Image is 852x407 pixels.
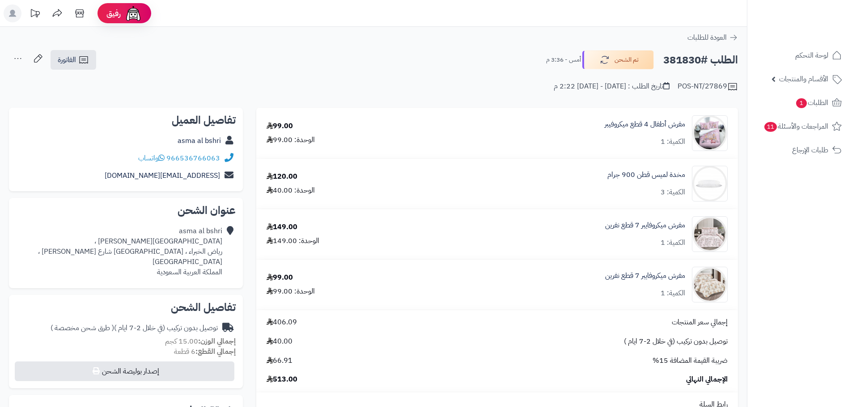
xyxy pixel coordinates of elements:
[692,267,727,302] img: 1752908587-1-90x90.jpg
[687,32,727,43] span: العودة للطلبات
[16,115,236,126] h2: تفاصيل العميل
[796,98,807,108] span: 1
[661,238,685,248] div: الكمية: 1
[51,50,96,70] a: الفاتورة
[795,49,828,62] span: لوحة التحكم
[546,55,581,64] small: أمس - 3:36 م
[692,115,727,151] img: 1736335008-110203010065-90x90.jpg
[795,97,828,109] span: الطلبات
[195,346,236,357] strong: إجمالي القطع:
[51,323,218,333] div: توصيل بدون تركيب (في خلال 2-7 ايام )
[15,361,234,381] button: إصدار بوليصة الشحن
[582,50,654,69] button: تم الشحن
[653,356,728,366] span: ضريبة القيمة المضافة 15%
[138,153,165,164] a: واتساب
[51,323,114,333] span: ( طرق شحن مخصصة )
[661,137,685,147] div: الكمية: 1
[554,81,670,92] div: تاريخ الطلب : [DATE] - [DATE] 2:22 م
[178,135,221,146] a: asma al bshri
[58,55,76,65] span: الفاتورة
[124,4,142,22] img: ai-face.png
[763,120,828,133] span: المراجعات والأسئلة
[624,336,728,347] span: توصيل بدون تركيب (في خلال 2-7 ايام )
[267,236,319,246] div: الوحدة: 149.00
[692,166,727,201] img: 1739779263-220106010218-90x90.jpg
[791,25,844,44] img: logo-2.png
[267,286,315,297] div: الوحدة: 99.00
[267,135,315,145] div: الوحدة: 99.00
[661,288,685,298] div: الكمية: 1
[687,32,738,43] a: العودة للطلبات
[605,271,685,281] a: مفرش ميكروفايبر 7 قطع نفرين
[267,356,292,366] span: 66.91
[672,317,728,327] span: إجمالي سعر المنتجات
[24,4,46,25] a: تحديثات المنصة
[16,205,236,216] h2: عنوان الشحن
[106,8,121,19] span: رفيق
[753,45,847,66] a: لوحة التحكم
[792,144,828,156] span: طلبات الإرجاع
[779,73,828,85] span: الأقسام والمنتجات
[686,374,728,385] span: الإجمالي النهائي
[663,51,738,69] h2: الطلب #381830
[105,170,220,181] a: [EMAIL_ADDRESS][DOMAIN_NAME]
[678,81,738,92] div: POS-NT/27869
[16,226,222,277] div: asma al bshri [GEOGRAPHIC_DATA][PERSON_NAME] ، رياض الخبراء ، [GEOGRAPHIC_DATA] شارع [PERSON_NAME...
[267,336,292,347] span: 40.00
[267,273,293,283] div: 99.00
[267,222,297,232] div: 149.00
[165,336,236,347] small: 15.00 كجم
[764,122,777,132] span: 11
[16,302,236,313] h2: تفاصيل الشحن
[607,170,685,180] a: مخدة لميس قطن 900 جرام
[605,119,685,130] a: مفرش أطفال 4 قطع ميكروفيبر
[198,336,236,347] strong: إجمالي الوزن:
[166,153,220,164] a: 966536766063
[692,216,727,252] img: 1751438743-1-90x90.jpg
[267,185,315,196] div: الوحدة: 40.00
[267,121,293,131] div: 99.00
[267,317,297,327] span: 406.09
[753,92,847,113] a: الطلبات1
[174,346,236,357] small: 6 قطعة
[267,374,297,385] span: 513.00
[605,220,685,231] a: مفرش ميكروفايبر 7 قطع نفرين
[267,172,297,182] div: 120.00
[753,139,847,161] a: طلبات الإرجاع
[753,116,847,137] a: المراجعات والأسئلة11
[661,187,685,197] div: الكمية: 3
